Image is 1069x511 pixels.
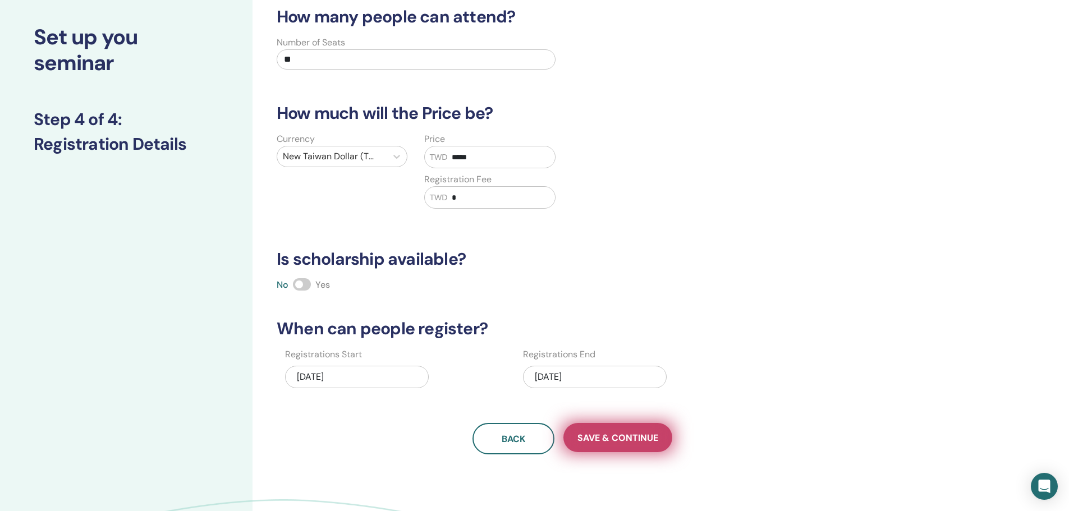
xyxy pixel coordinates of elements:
[315,279,330,291] span: Yes
[34,134,219,154] h3: Registration Details
[277,36,345,49] label: Number of Seats
[34,109,219,130] h3: Step 4 of 4 :
[285,348,362,361] label: Registrations Start
[577,432,658,444] span: Save & Continue
[424,132,445,146] label: Price
[472,423,554,454] button: Back
[277,279,288,291] span: No
[424,173,492,186] label: Registration Fee
[270,103,875,123] h3: How much will the Price be?
[1031,473,1058,500] div: Open Intercom Messenger
[563,423,672,452] button: Save & Continue
[523,348,595,361] label: Registrations End
[523,366,667,388] div: [DATE]
[270,249,875,269] h3: Is scholarship available?
[270,319,875,339] h3: When can people register?
[285,366,429,388] div: [DATE]
[502,433,525,445] span: Back
[429,192,447,204] span: TWD
[277,132,315,146] label: Currency
[270,7,875,27] h3: How many people can attend?
[429,151,447,163] span: TWD
[34,25,219,76] h2: Set up you seminar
